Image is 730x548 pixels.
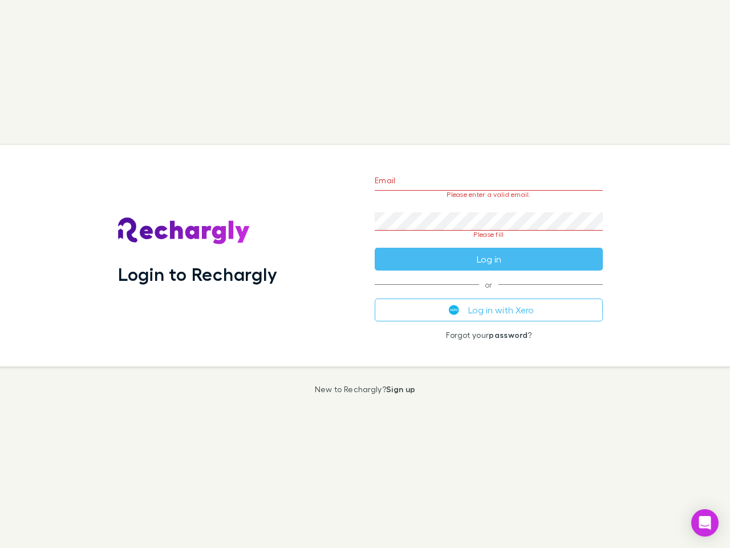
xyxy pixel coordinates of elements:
a: Sign up [386,384,415,394]
img: Rechargly's Logo [118,217,250,245]
h1: Login to Rechargly [118,263,277,285]
a: password [489,330,528,340]
p: Please fill [375,231,603,239]
p: Please enter a valid email. [375,191,603,199]
div: Open Intercom Messenger [691,509,719,537]
button: Log in with Xero [375,299,603,321]
button: Log in [375,248,603,271]
img: Xero's logo [449,305,459,315]
p: Forgot your ? [375,331,603,340]
span: or [375,284,603,285]
p: New to Rechargly? [315,385,416,394]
